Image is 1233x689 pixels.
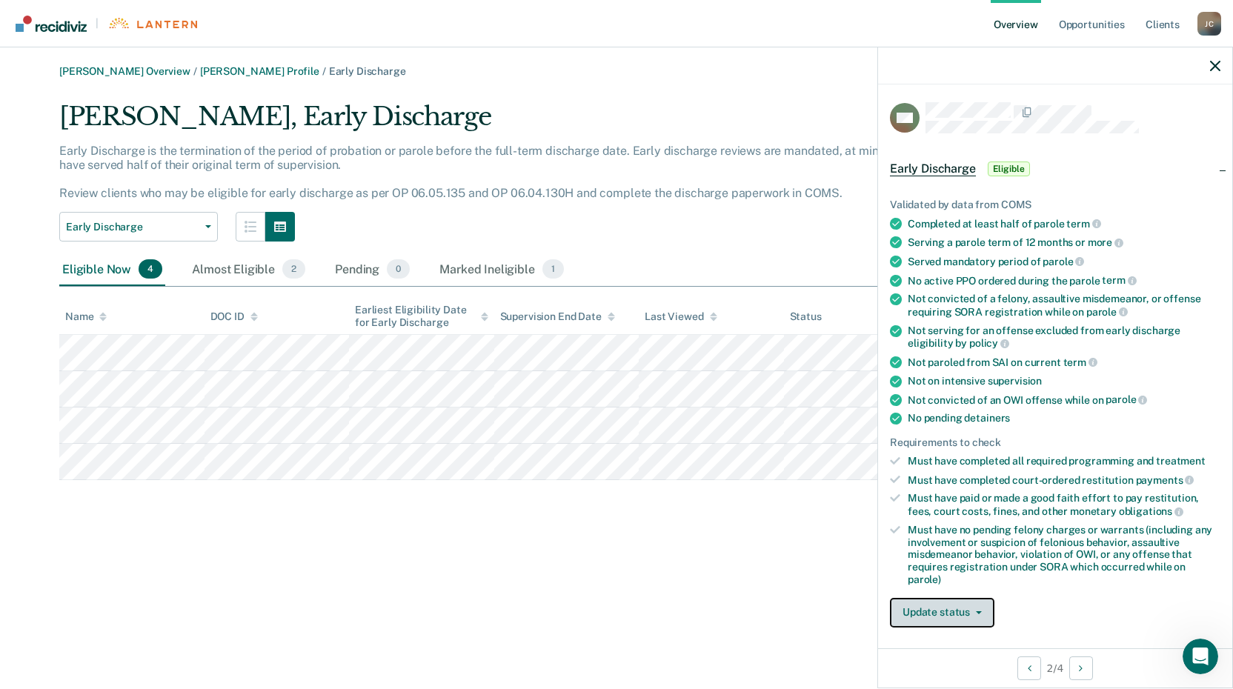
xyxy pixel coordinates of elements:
[1119,505,1183,517] span: obligations
[908,293,1220,318] div: Not convicted of a felony, assaultive misdemeanor, or offense requiring SORA registration while on
[1069,656,1093,680] button: Next Opportunity
[59,144,980,201] p: Early Discharge is the termination of the period of probation or parole before the full-term disc...
[1043,256,1084,267] span: parole
[1106,393,1147,405] span: parole
[908,375,1220,387] div: Not on intensive
[66,221,199,233] span: Early Discharge
[890,199,1220,211] div: Validated by data from COMS
[65,310,107,323] div: Name
[908,356,1220,369] div: Not paroled from SAI on current
[908,236,1220,249] div: Serving a parole term of 12 months or
[1102,274,1136,286] span: term
[59,253,165,286] div: Eligible Now
[1183,639,1218,674] iframe: Intercom live chat
[1066,218,1100,230] span: term
[969,337,1009,349] span: policy
[210,310,258,323] div: DOC ID
[282,259,305,279] span: 2
[1017,656,1041,680] button: Previous Opportunity
[908,573,941,585] span: parole)
[645,310,717,323] div: Last Viewed
[878,648,1232,688] div: 2 / 4
[878,145,1232,193] div: Early DischargeEligible
[1086,306,1128,318] span: parole
[1063,356,1097,368] span: term
[890,598,994,628] button: Update status
[332,253,413,286] div: Pending
[908,274,1220,287] div: No active PPO ordered during the parole
[500,310,615,323] div: Supervision End Date
[387,259,410,279] span: 0
[319,65,329,77] span: /
[964,412,1010,424] span: detainers
[355,304,488,329] div: Earliest Eligibility Date for Early Discharge
[16,16,87,32] img: Recidiviz
[200,65,319,77] a: [PERSON_NAME] Profile
[1136,474,1194,486] span: payments
[107,18,197,29] img: Lantern
[1197,12,1221,36] div: J C
[908,492,1220,517] div: Must have paid or made a good faith effort to pay restitution, fees, court costs, fines, and othe...
[988,162,1030,176] span: Eligible
[908,524,1220,586] div: Must have no pending felony charges or warrants (including any involvement or suspicion of feloni...
[790,310,822,323] div: Status
[436,253,567,286] div: Marked Ineligible
[59,101,984,144] div: [PERSON_NAME], Early Discharge
[1197,12,1221,36] button: Profile dropdown button
[988,375,1042,387] span: supervision
[908,217,1220,230] div: Completed at least half of parole
[1156,455,1206,467] span: treatment
[139,259,162,279] span: 4
[890,162,976,176] span: Early Discharge
[908,455,1220,467] div: Must have completed all required programming and
[59,65,190,77] a: [PERSON_NAME] Overview
[189,253,308,286] div: Almost Eligible
[908,393,1220,407] div: Not convicted of an OWI offense while on
[1088,236,1123,248] span: more
[890,436,1220,449] div: Requirements to check
[190,65,200,77] span: /
[908,324,1220,350] div: Not serving for an offense excluded from early discharge eligibility by
[542,259,564,279] span: 1
[908,412,1220,425] div: No pending
[908,255,1220,268] div: Served mandatory period of
[908,473,1220,487] div: Must have completed court-ordered restitution
[87,17,107,30] span: |
[329,65,406,77] span: Early Discharge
